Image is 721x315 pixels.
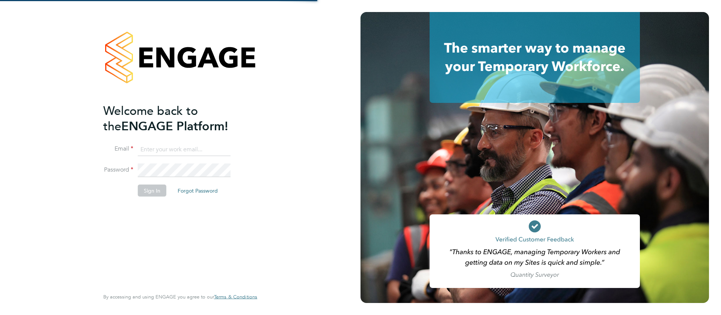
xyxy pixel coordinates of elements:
h2: ENGAGE Platform! [103,103,250,134]
button: Sign In [138,185,166,197]
label: Password [103,166,133,174]
button: Forgot Password [172,185,224,197]
span: By accessing and using ENGAGE you agree to our [103,294,257,300]
input: Enter your work email... [138,143,231,156]
label: Email [103,145,133,153]
a: Terms & Conditions [214,294,257,300]
span: Welcome back to the [103,103,198,133]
